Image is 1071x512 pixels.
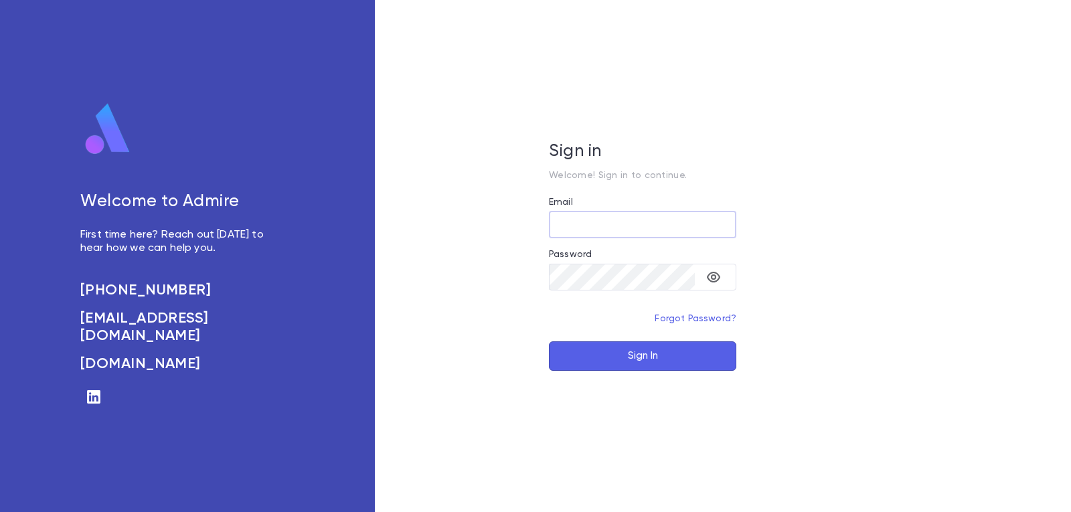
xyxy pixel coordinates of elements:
[549,197,573,207] label: Email
[700,264,727,290] button: toggle password visibility
[549,341,736,371] button: Sign In
[549,142,736,162] h5: Sign in
[655,314,736,323] a: Forgot Password?
[549,249,592,260] label: Password
[80,310,278,345] a: [EMAIL_ADDRESS][DOMAIN_NAME]
[549,170,736,181] p: Welcome! Sign in to continue.
[80,102,135,156] img: logo
[80,282,278,299] a: [PHONE_NUMBER]
[80,192,278,212] h5: Welcome to Admire
[80,228,278,255] p: First time here? Reach out [DATE] to hear how we can help you.
[80,355,278,373] a: [DOMAIN_NAME]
